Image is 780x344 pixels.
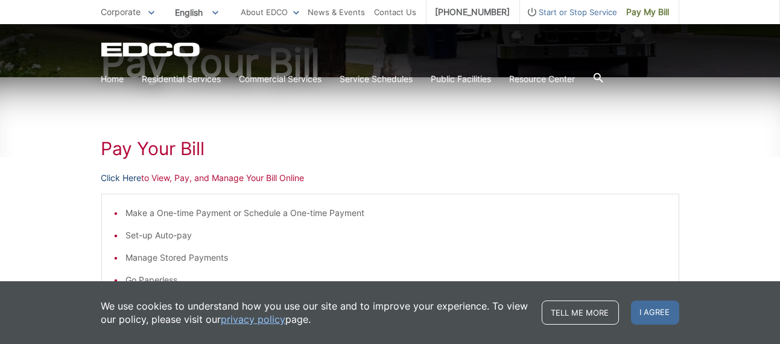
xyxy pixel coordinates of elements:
[166,2,227,22] span: English
[375,5,417,19] a: Contact Us
[101,171,142,185] a: Click Here
[101,299,530,326] p: We use cookies to understand how you use our site and to improve your experience. To view our pol...
[221,313,286,326] a: privacy policy
[239,72,322,86] a: Commercial Services
[241,5,299,19] a: About EDCO
[101,138,679,159] h1: Pay Your Bill
[101,42,201,57] a: EDCD logo. Return to the homepage.
[631,301,679,325] span: I agree
[101,171,679,185] p: to View, Pay, and Manage Your Bill Online
[431,72,492,86] a: Public Facilities
[101,7,141,17] span: Corporate
[627,5,670,19] span: Pay My Bill
[510,72,575,86] a: Resource Center
[126,251,667,264] li: Manage Stored Payments
[542,301,619,325] a: Tell me more
[308,5,366,19] a: News & Events
[142,72,221,86] a: Residential Services
[101,72,124,86] a: Home
[126,229,667,242] li: Set-up Auto-pay
[126,273,667,287] li: Go Paperless
[340,72,413,86] a: Service Schedules
[126,206,667,220] li: Make a One-time Payment or Schedule a One-time Payment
